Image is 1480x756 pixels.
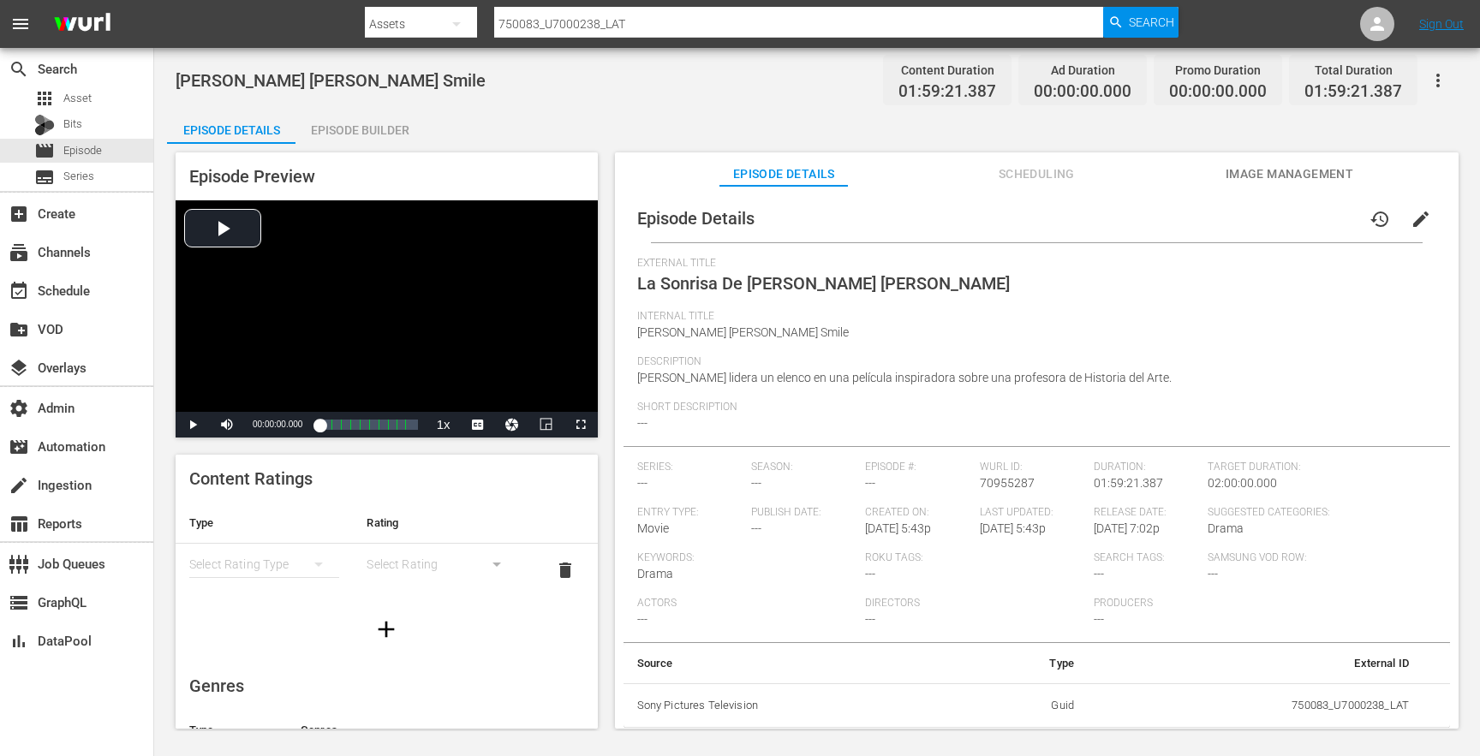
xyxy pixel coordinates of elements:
[10,14,31,34] span: menu
[1208,506,1428,520] span: Suggested Categories:
[1094,597,1314,610] span: Producers
[189,676,244,696] span: Genres
[1208,521,1244,535] span: Drama
[1094,521,1160,535] span: [DATE] 7:02p
[529,412,564,438] button: Picture-in-Picture
[637,273,1010,294] span: La Sonrisa De [PERSON_NAME] [PERSON_NAME]
[637,597,857,610] span: Actors
[319,420,417,430] div: Progress Bar
[1034,58,1131,82] div: Ad Duration
[968,643,1088,684] th: Type
[1094,476,1163,490] span: 01:59:21.387
[1304,82,1402,102] span: 01:59:21.387
[637,325,849,339] span: [PERSON_NAME] [PERSON_NAME] Smile
[295,110,424,144] button: Episode Builder
[1129,7,1174,38] span: Search
[555,560,576,580] span: delete
[34,115,55,135] div: Bits
[637,355,1428,369] span: Description
[9,631,29,652] span: DataPool
[9,514,29,534] span: Reports
[176,503,353,544] th: Type
[751,461,856,474] span: Season:
[167,110,295,151] div: Episode Details
[9,319,29,340] span: VOD
[751,506,856,520] span: Publish Date:
[1208,551,1313,565] span: Samsung VOD Row:
[176,710,287,751] th: Type
[9,554,29,574] span: Job Queues
[564,412,598,438] button: Fullscreen
[972,164,1101,185] span: Scheduling
[865,521,931,535] span: [DATE] 5:43p
[9,475,29,496] span: Ingestion
[637,612,647,626] span: ---
[1208,461,1428,474] span: Target Duration:
[545,550,586,591] button: delete
[1094,567,1104,580] span: ---
[865,551,1085,565] span: Roku Tags:
[624,643,968,684] th: Source
[968,683,1088,728] td: Guid
[287,710,545,751] th: Genres
[898,58,996,82] div: Content Duration
[1411,209,1431,229] span: edit
[189,468,313,489] span: Content Ratings
[495,412,529,438] button: Jump To Time
[865,597,1085,610] span: Directors
[189,166,315,187] span: Episode Preview
[176,412,210,438] button: Play
[624,683,968,728] th: Sony Pictures Television
[1094,506,1199,520] span: Release Date:
[637,506,743,520] span: Entry Type:
[9,281,29,301] span: Schedule
[1400,199,1441,240] button: edit
[41,4,123,45] img: ans4CAIJ8jUAAAAAAAAAAAAAAAAAAAAAAAAgQb4GAAAAAAAAAAAAAAAAAAAAAAAAJMjXAAAAAAAAAAAAAAAAAAAAAAAAgAT5G...
[63,116,82,133] span: Bits
[637,551,857,565] span: Keywords:
[9,59,29,80] span: Search
[865,567,875,580] span: ---
[427,412,461,438] button: Playback Rate
[637,401,1428,414] span: Short Description
[637,257,1428,271] span: External Title
[176,200,598,438] div: Video Player
[210,412,244,438] button: Mute
[1094,461,1199,474] span: Duration:
[1103,7,1179,38] button: Search
[865,506,970,520] span: Created On:
[1208,476,1277,490] span: 02:00:00.000
[1094,551,1199,565] span: Search Tags:
[176,503,598,597] table: simple table
[751,521,761,535] span: ---
[1304,58,1402,82] div: Total Duration
[461,412,495,438] button: Captions
[253,420,302,429] span: 00:00:00.000
[637,371,1172,384] span: [PERSON_NAME] lidera un elenco en una película inspiradora sobre una profesora de Historia del Arte.
[637,567,673,580] span: Drama
[1370,209,1390,229] span: history
[898,82,996,102] span: 01:59:21.387
[167,110,295,144] button: Episode Details
[719,164,848,185] span: Episode Details
[1169,58,1267,82] div: Promo Duration
[9,437,29,457] span: Automation
[176,70,486,91] span: [PERSON_NAME] [PERSON_NAME] Smile
[34,140,55,161] span: Episode
[637,208,755,229] span: Episode Details
[9,398,29,419] span: Admin
[63,168,94,185] span: Series
[980,461,1085,474] span: Wurl ID:
[63,90,92,107] span: Asset
[1034,82,1131,102] span: 00:00:00.000
[1225,164,1353,185] span: Image Management
[9,242,29,263] span: Channels
[637,416,647,430] span: ---
[9,204,29,224] span: Create
[34,88,55,109] span: Asset
[1094,612,1104,626] span: ---
[9,358,29,378] span: Overlays
[980,476,1035,490] span: 70955287
[9,592,29,613] span: GraphQL
[1419,17,1464,31] a: Sign Out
